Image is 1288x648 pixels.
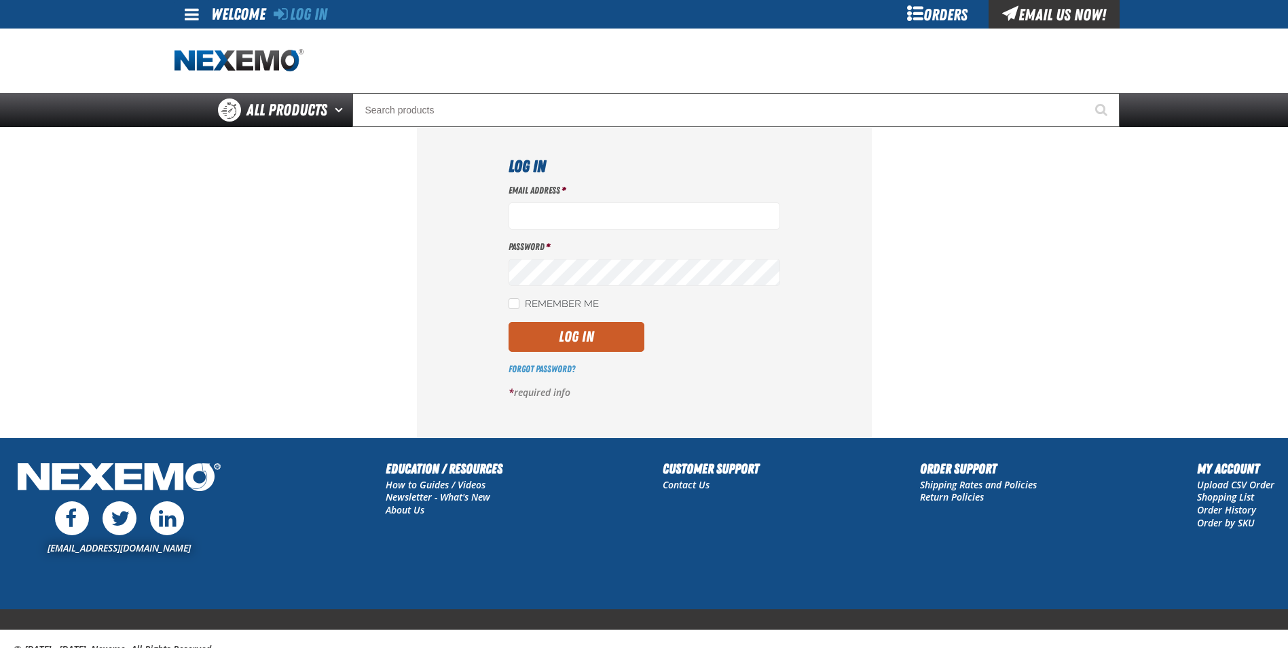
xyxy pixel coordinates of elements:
[274,5,327,24] a: Log In
[1197,478,1274,491] a: Upload CSV Order
[509,298,599,311] label: Remember Me
[1197,458,1274,479] h2: My Account
[330,93,352,127] button: Open All Products pages
[509,298,519,309] input: Remember Me
[920,458,1037,479] h2: Order Support
[48,541,191,554] a: [EMAIL_ADDRESS][DOMAIN_NAME]
[352,93,1120,127] input: Search
[386,490,490,503] a: Newsletter - What's New
[246,98,327,122] span: All Products
[509,363,575,374] a: Forgot Password?
[920,490,984,503] a: Return Policies
[920,478,1037,491] a: Shipping Rates and Policies
[509,386,780,399] p: required info
[663,458,759,479] h2: Customer Support
[509,154,780,179] h1: Log In
[174,49,303,73] a: Home
[509,240,780,253] label: Password
[1197,516,1255,529] a: Order by SKU
[386,503,424,516] a: About Us
[386,458,502,479] h2: Education / Resources
[663,478,710,491] a: Contact Us
[509,322,644,352] button: Log In
[1197,503,1256,516] a: Order History
[1086,93,1120,127] button: Start Searching
[174,49,303,73] img: Nexemo logo
[1197,490,1254,503] a: Shopping List
[386,478,485,491] a: How to Guides / Videos
[14,458,225,499] img: Nexemo Logo
[509,184,780,197] label: Email Address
